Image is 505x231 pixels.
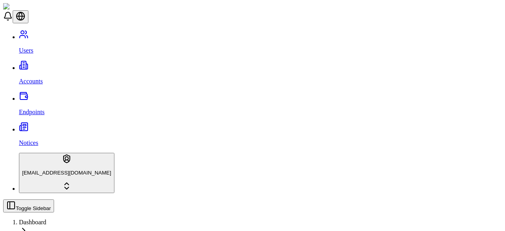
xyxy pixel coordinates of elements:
a: Endpoints [19,95,502,116]
p: Notices [19,139,502,146]
a: Accounts [19,64,502,85]
p: Accounts [19,78,502,85]
p: Endpoints [19,109,502,116]
p: [EMAIL_ADDRESS][DOMAIN_NAME] [22,170,111,176]
p: Users [19,47,502,54]
a: Dashboard [19,219,46,225]
a: Notices [19,126,502,146]
button: Toggle Sidebar [3,199,54,212]
span: Toggle Sidebar [16,205,51,211]
button: [EMAIL_ADDRESS][DOMAIN_NAME] [19,153,114,193]
img: ShieldPay Logo [3,3,50,10]
a: Users [19,34,502,54]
